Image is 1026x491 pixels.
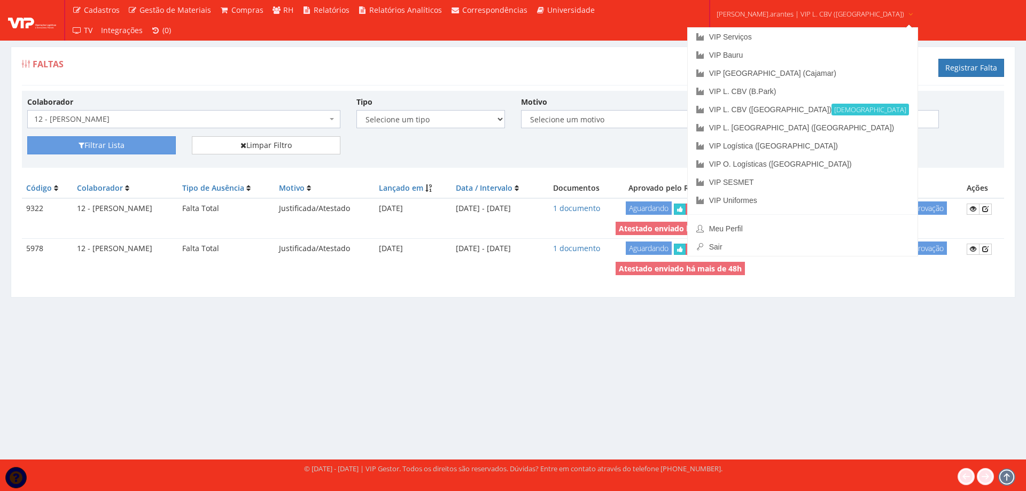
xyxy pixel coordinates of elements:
a: Motivo [279,183,305,193]
span: Gestão de Materiais [139,5,211,15]
span: Cadastros [84,5,120,15]
a: 1 documento [553,203,600,213]
a: VIP O. Logísticas ([GEOGRAPHIC_DATA]) [688,155,918,173]
small: [DEMOGRAPHIC_DATA] [831,104,909,115]
a: VIP L. [GEOGRAPHIC_DATA] ([GEOGRAPHIC_DATA]) [688,119,918,137]
a: TV [68,20,97,41]
span: Aguardando [626,241,672,255]
a: Código [26,183,52,193]
label: Colaborador [27,97,73,107]
span: [PERSON_NAME].arantes | VIP L. CBV ([GEOGRAPHIC_DATA]) [717,9,904,19]
div: © [DATE] - [DATE] | VIP Gestor. Todos os direitos são reservados. Dúvidas? Entre em contato atrav... [304,464,722,474]
span: 12 - DANIEL COSTA JUNIOR [34,114,327,124]
a: VIP Uniformes [688,191,918,209]
span: 12 - DANIEL COSTA JUNIOR [27,110,340,128]
strong: Atestado enviado há mais de 48h [619,223,742,233]
a: VIP SESMET [688,173,918,191]
a: 1 documento [553,243,600,253]
a: Meu Perfil [688,220,918,238]
span: Faltas [33,58,64,70]
td: Falta Total [178,239,275,259]
img: logo [8,12,56,28]
a: VIP Serviços [688,28,918,46]
th: Documentos [541,178,611,198]
a: Registrar Falta [938,59,1004,77]
a: VIP [GEOGRAPHIC_DATA] (Cajamar) [688,64,918,82]
button: Filtrar Lista [27,136,176,154]
td: 12 - [PERSON_NAME] [73,239,178,259]
span: Aguardando [626,201,672,215]
a: VIP Bauru [688,46,918,64]
td: [DATE] - [DATE] [452,198,541,219]
span: (0) [162,25,171,35]
th: Ações [962,178,1004,198]
a: Data / Intervalo [456,183,512,193]
td: Justificada/Atestado [275,239,375,259]
span: Integrações [101,25,143,35]
a: Lançado em [379,183,423,193]
td: Falta Total [178,198,275,219]
a: (0) [147,20,176,41]
a: Sair [688,238,918,256]
a: Tipo de Ausência [182,183,244,193]
td: [DATE] [375,239,452,259]
td: 5978 [22,239,73,259]
td: [DATE] [375,198,452,219]
label: Tipo [356,97,372,107]
td: [DATE] - [DATE] [452,239,541,259]
span: Universidade [547,5,595,15]
span: Compras [231,5,263,15]
a: Limpar Filtro [192,136,340,154]
a: Integrações [97,20,147,41]
a: VIP Logística ([GEOGRAPHIC_DATA]) [688,137,918,155]
label: Motivo [521,97,547,107]
a: VIP L. CBV ([GEOGRAPHIC_DATA])[DEMOGRAPHIC_DATA] [688,100,918,119]
th: Aprovado pelo RH [611,178,712,198]
a: VIP L. CBV (B.Park) [688,82,918,100]
td: 12 - [PERSON_NAME] [73,198,178,219]
td: 9322 [22,198,73,219]
span: TV [84,25,92,35]
span: Correspondências [462,5,527,15]
td: Justificada/Atestado [275,198,375,219]
span: Relatórios [314,5,349,15]
span: Relatórios Analíticos [369,5,442,15]
strong: Atestado enviado há mais de 48h [619,263,742,274]
a: Colaborador [77,183,123,193]
span: RH [283,5,293,15]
